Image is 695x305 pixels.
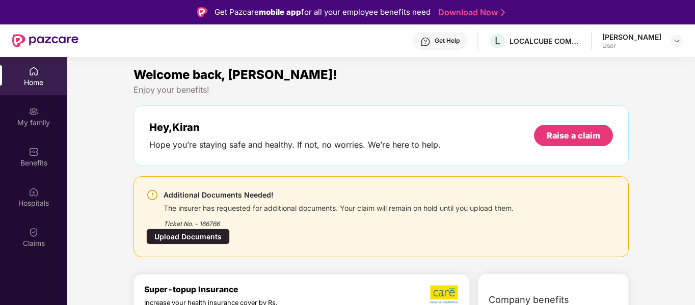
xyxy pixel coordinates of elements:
div: User [602,42,661,50]
img: svg+xml;base64,PHN2ZyBpZD0iQmVuZWZpdHMiIHhtbG5zPSJodHRwOi8vd3d3LnczLm9yZy8yMDAwL3N2ZyIgd2lkdGg9Ij... [29,147,39,157]
div: Hey, Kiran [149,121,441,133]
div: Additional Documents Needed! [164,189,514,201]
img: svg+xml;base64,PHN2ZyBpZD0iV2FybmluZ18tXzI0eDI0IiBkYXRhLW5hbWU9Ildhcm5pbmcgLSAyNHgyNCIgeG1sbnM9Im... [146,189,158,201]
img: Stroke [501,7,505,18]
img: Logo [197,7,207,17]
div: [PERSON_NAME] [602,32,661,42]
img: New Pazcare Logo [12,34,78,47]
img: svg+xml;base64,PHN2ZyBpZD0iQ2xhaW0iIHhtbG5zPSJodHRwOi8vd3d3LnczLm9yZy8yMDAwL3N2ZyIgd2lkdGg9IjIwIi... [29,227,39,237]
img: svg+xml;base64,PHN2ZyBpZD0iSG9zcGl0YWxzIiB4bWxucz0iaHR0cDovL3d3dy53My5vcmcvMjAwMC9zdmciIHdpZHRoPS... [29,187,39,197]
img: svg+xml;base64,PHN2ZyBpZD0iSGVscC0zMngzMiIgeG1sbnM9Imh0dHA6Ly93d3cudzMub3JnLzIwMDAvc3ZnIiB3aWR0aD... [420,37,431,47]
img: b5dec4f62d2307b9de63beb79f102df3.png [430,285,459,304]
div: Enjoy your benefits! [133,85,629,95]
span: Welcome back, [PERSON_NAME]! [133,67,337,82]
div: Ticket No. - 166766 [164,213,514,229]
div: Get Help [435,37,460,45]
img: svg+xml;base64,PHN2ZyB3aWR0aD0iMjAiIGhlaWdodD0iMjAiIHZpZXdCb3g9IjAgMCAyMCAyMCIgZmlsbD0ibm9uZSIgeG... [29,106,39,117]
div: Raise a claim [547,130,600,141]
div: Get Pazcare for all your employee benefits need [215,6,431,18]
img: svg+xml;base64,PHN2ZyBpZD0iSG9tZSIgeG1sbnM9Imh0dHA6Ly93d3cudzMub3JnLzIwMDAvc3ZnIiB3aWR0aD0iMjAiIG... [29,66,39,76]
div: Upload Documents [146,229,230,244]
strong: mobile app [259,7,301,17]
div: The insurer has requested for additional documents. Your claim will remain on hold until you uplo... [164,201,514,213]
div: Hope you’re staying safe and healthy. If not, no worries. We’re here to help. [149,140,441,150]
div: Super-topup Insurance [144,285,328,294]
div: LOCALCUBE COMMERCE PRIVATE LIMITED [510,36,581,46]
img: svg+xml;base64,PHN2ZyBpZD0iRHJvcGRvd24tMzJ4MzIiIHhtbG5zPSJodHRwOi8vd3d3LnczLm9yZy8yMDAwL3N2ZyIgd2... [673,37,681,45]
span: L [495,35,500,47]
a: Download Now [438,7,502,18]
